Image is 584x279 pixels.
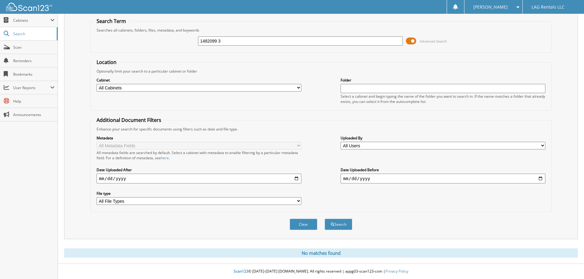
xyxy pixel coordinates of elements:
iframe: Chat Widget [553,250,584,279]
span: Scan [13,45,55,50]
legend: Additional Document Filters [94,117,164,123]
div: Optionally limit your search to a particular cabinet or folder [94,69,548,74]
legend: Location [94,59,120,66]
div: Enhance your search for specific documents using filters such as date and file type. [94,126,548,132]
label: File type [97,191,301,196]
label: Date Uploaded After [97,167,301,172]
input: start [97,174,301,183]
span: User Reports [13,85,50,90]
span: Advanced Search [420,39,447,43]
span: Cabinets [13,18,50,23]
button: Clear [290,219,317,230]
img: scan123-logo-white.svg [6,3,52,11]
span: Bookmarks [13,72,55,77]
button: Search [325,219,352,230]
div: Searches all cabinets, folders, files, metadata, and keywords [94,28,548,33]
span: [PERSON_NAME] [473,5,508,9]
label: Metadata [97,135,301,141]
span: Scan123 [234,269,248,274]
div: Select a cabinet and begin typing the name of the folder you want to search in. If the name match... [341,94,545,104]
div: All metadata fields are searched by default. Select a cabinet with metadata to enable filtering b... [97,150,301,160]
span: Reminders [13,58,55,63]
span: Announcements [13,112,55,117]
a: Privacy Policy [385,269,408,274]
label: Folder [341,77,545,83]
label: Uploaded By [341,135,545,141]
a: here [161,155,169,160]
label: Date Uploaded Before [341,167,545,172]
div: © [DATE]-[DATE] [DOMAIN_NAME]. All rights reserved | appg03-scan123-com | [58,264,584,279]
input: end [341,174,545,183]
div: No matches found [64,248,578,258]
label: Cabinet [97,77,301,83]
span: Help [13,99,55,104]
legend: Search Term [94,18,129,25]
span: LAG Rentals LLC [532,5,564,9]
span: Search [13,31,54,36]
